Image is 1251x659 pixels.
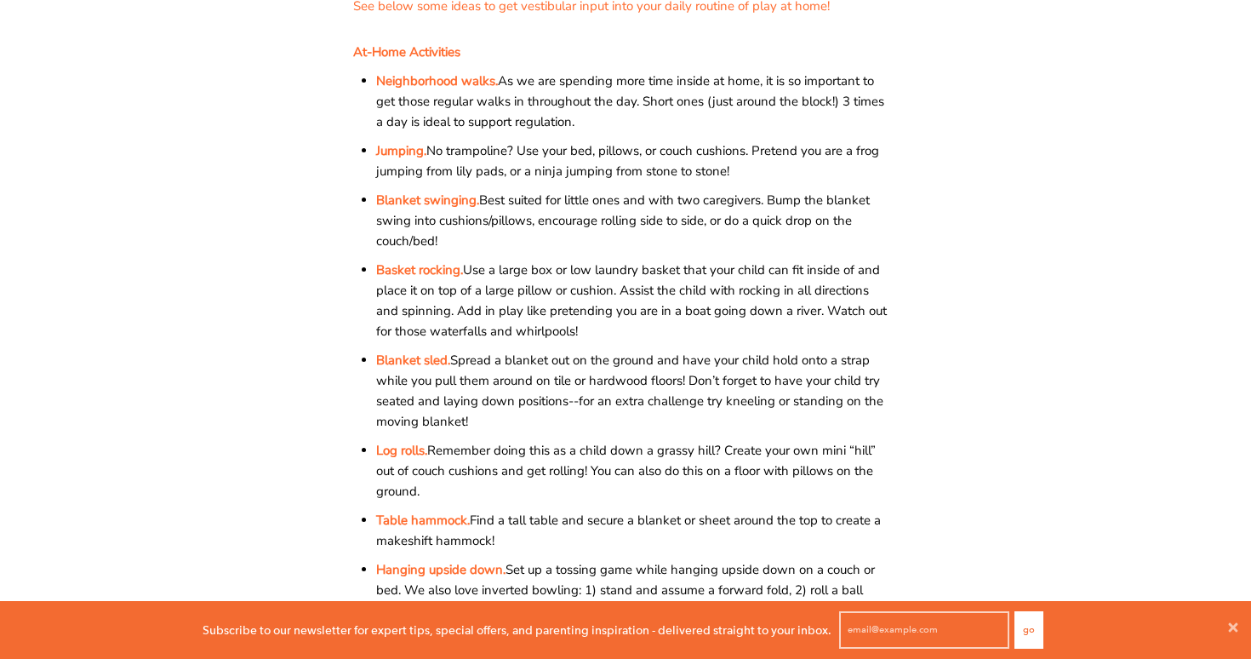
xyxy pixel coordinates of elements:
span: Spread a blanket out on the ground and have your child hold onto a strap while you pull them arou... [376,352,883,430]
span: Log rolls. [376,442,427,459]
p: Subscribe to our newsletter for expert tips, special offers, and parenting inspiration - delivere... [203,621,831,639]
span: Table hammock. [376,512,470,529]
input: email@example.com [839,611,1009,649]
span: Jumping. [376,142,426,159]
span: Use a large box or low laundry basket that your child can fit inside of and place it on top of a ... [376,261,887,340]
span: Neighborhood walks. [376,72,498,89]
span: Remember doing this as a child down a grassy hill? Create your own mini “hill” out of couch cushi... [376,442,876,500]
span: No trampoline? Use your bed, pillows, or couch cushions. Pretend you are a frog jumping from lily... [376,142,879,180]
span: Blanket sled. [376,352,450,369]
span: Find a tall table and secure a blanket or sheet around the top to create a makeshift hammock! [376,512,881,549]
span: Blanket swinging. [376,192,479,209]
span: At-Home Activities [353,43,460,60]
span: Hanging upside down. [376,561,506,578]
button: Go [1014,611,1043,649]
span: Basket rocking. [376,261,463,278]
span: Set up a tossing game while hanging upside down on a couch or bed. We also love inverted bowling:... [376,561,875,619]
span: Best suited for little ones and with two caregivers. Bump the blanket swing into cushions/pillows... [376,192,870,249]
span: As we are spending more time inside at home, it is so important to get those regular walks in thr... [376,72,884,130]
